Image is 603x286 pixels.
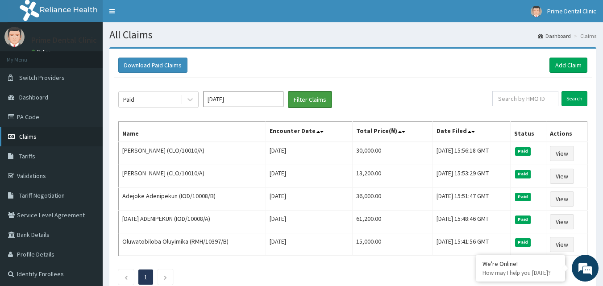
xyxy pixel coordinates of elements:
[433,211,510,233] td: [DATE] 15:48:46 GMT
[266,188,353,211] td: [DATE]
[144,273,147,281] a: Page 1 is your current page
[266,165,353,188] td: [DATE]
[119,188,266,211] td: Adejoke Adenipekun (IOD/10008/B)
[118,58,187,73] button: Download Paid Claims
[19,152,35,160] span: Tariffs
[550,214,574,229] a: View
[433,233,510,256] td: [DATE] 15:41:56 GMT
[46,50,150,62] div: Chat with us now
[266,233,353,256] td: [DATE]
[119,165,266,188] td: [PERSON_NAME] (CLO/10010/A)
[515,216,531,224] span: Paid
[353,142,433,165] td: 30,000.00
[353,122,433,142] th: Total Price(₦)
[492,91,558,106] input: Search by HMO ID
[123,95,134,104] div: Paid
[538,32,571,40] a: Dashboard
[19,191,65,199] span: Tariff Negotiation
[549,58,587,73] a: Add Claim
[266,211,353,233] td: [DATE]
[4,27,25,47] img: User Image
[550,237,574,252] a: View
[433,165,510,188] td: [DATE] 15:53:29 GMT
[31,36,97,44] p: Prime Dental Clinic
[19,74,65,82] span: Switch Providers
[515,193,531,201] span: Paid
[531,6,542,17] img: User Image
[561,91,587,106] input: Search
[119,233,266,256] td: Oluwatobiloba Oluyimika (RMH/10397/B)
[353,233,433,256] td: 15,000.00
[266,122,353,142] th: Encounter Date
[52,86,123,176] span: We're online!
[19,93,48,101] span: Dashboard
[119,122,266,142] th: Name
[572,32,596,40] li: Claims
[17,45,36,67] img: d_794563401_company_1708531726252_794563401
[515,170,531,178] span: Paid
[124,273,128,281] a: Previous page
[515,238,531,246] span: Paid
[550,191,574,207] a: View
[4,191,170,222] textarea: Type your message and hit 'Enter'
[109,29,596,41] h1: All Claims
[353,188,433,211] td: 36,000.00
[546,122,587,142] th: Actions
[288,91,332,108] button: Filter Claims
[353,211,433,233] td: 61,200.00
[146,4,168,26] div: Minimize live chat window
[550,146,574,161] a: View
[482,260,558,268] div: We're Online!
[119,142,266,165] td: [PERSON_NAME] (CLO/10010/A)
[266,142,353,165] td: [DATE]
[19,133,37,141] span: Claims
[433,142,510,165] td: [DATE] 15:56:18 GMT
[433,188,510,211] td: [DATE] 15:51:47 GMT
[515,147,531,155] span: Paid
[433,122,510,142] th: Date Filed
[163,273,167,281] a: Next page
[482,269,558,277] p: How may I help you today?
[550,169,574,184] a: View
[203,91,283,107] input: Select Month and Year
[353,165,433,188] td: 13,200.00
[510,122,546,142] th: Status
[547,7,596,15] span: Prime Dental Clinic
[119,211,266,233] td: [DATE] ADENIPEKUN (IOD/10008/A)
[31,49,53,55] a: Online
